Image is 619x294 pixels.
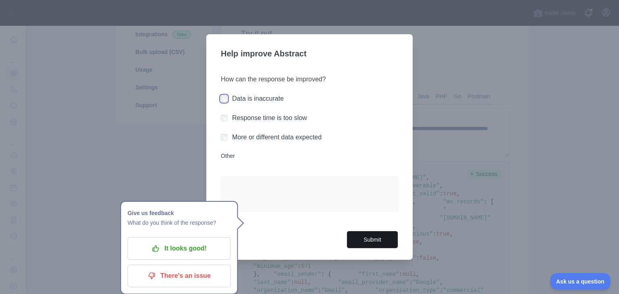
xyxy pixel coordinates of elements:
label: More or different data expected [232,134,322,141]
label: Other [221,152,398,160]
iframe: Toggle Customer Support [550,273,611,290]
label: Data is inaccurate [232,95,284,102]
h3: Help improve Abstract [221,44,398,65]
button: Submit [347,231,398,249]
h3: How can the response be improved? [221,75,398,84]
label: Response time is too slow [232,114,307,121]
